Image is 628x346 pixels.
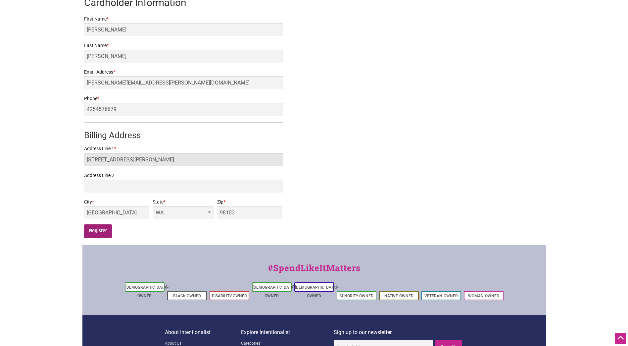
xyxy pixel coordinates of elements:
label: Address Line 1 [84,144,283,153]
div: Scroll Back to Top [615,333,626,344]
h3: Billing Address [84,129,283,141]
label: Last Name [84,41,283,50]
a: Veteran-Owned [424,294,458,298]
p: Sign up to our newsletter [334,328,463,337]
p: About Intentionalist [165,328,241,337]
label: State [153,198,214,206]
input: Register [84,224,112,238]
div: #SpendLikeItMatters [82,261,546,281]
label: Phone [84,94,283,103]
a: [DEMOGRAPHIC_DATA]-Owned [295,285,338,298]
a: Disability-Owned [212,294,247,298]
a: [DEMOGRAPHIC_DATA]-Owned [253,285,296,298]
label: First Name [84,15,283,23]
label: Zip [217,198,283,206]
label: City [84,198,150,206]
a: [DEMOGRAPHIC_DATA]-Owned [125,285,169,298]
a: Woman-Owned [468,294,499,298]
a: Native-Owned [384,294,413,298]
label: Address Line 2 [84,171,283,180]
p: Explore Intentionalist [241,328,334,337]
a: Black-Owned [173,294,201,298]
a: Minority-Owned [340,294,373,298]
label: Email Address [84,68,283,76]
